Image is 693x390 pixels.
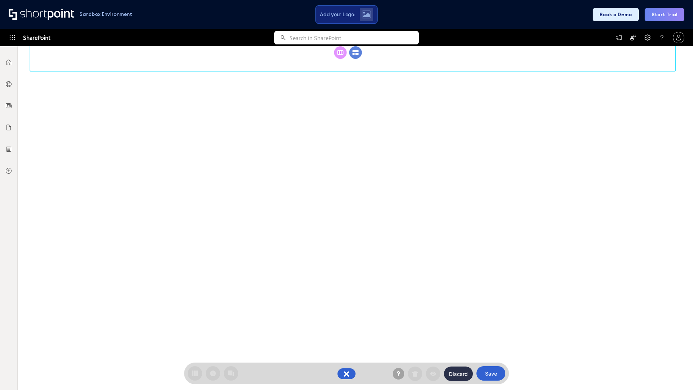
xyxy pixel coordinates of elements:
button: Book a Demo [593,8,639,21]
button: Discard [444,367,473,381]
h1: Sandbox Environment [79,12,132,16]
button: Save [476,366,505,381]
iframe: Chat Widget [657,355,693,390]
input: Search in SharePoint [289,31,419,44]
button: Start Trial [645,8,684,21]
img: Upload logo [362,10,371,18]
span: SharePoint [23,29,50,46]
span: Add your Logo: [320,11,355,18]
